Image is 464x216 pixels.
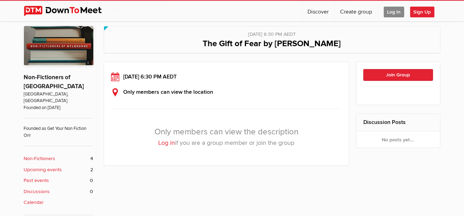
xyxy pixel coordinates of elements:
a: Discussion Posts [363,119,406,126]
span: Founded on [DATE] [24,105,93,111]
b: Non-Fictioners [24,155,56,163]
b: Calendar [24,199,44,206]
span: Founded as Get Your Non Fiction On! [24,118,93,139]
a: Create group [335,1,378,22]
a: Discover [302,1,335,22]
span: 0 [90,188,93,196]
p: if you are a group member or join the group [122,138,331,148]
a: Non-Fictioners 4 [24,155,93,163]
div: Only members can view the description [111,115,342,159]
b: Discussions [24,188,50,196]
a: Discussions 0 [24,188,93,196]
a: Calendar [24,199,93,206]
span: The Gift of Fear by [PERSON_NAME] [203,39,341,49]
img: Non-Fictioners of Melbourne [24,26,93,65]
b: Only members can view the location [124,89,213,95]
a: Log in [158,139,175,147]
a: Log In [378,1,410,22]
b: Upcoming events [24,166,62,174]
span: Log In [384,7,404,17]
a: Non-Fictioners of [GEOGRAPHIC_DATA] [24,74,84,90]
a: Upcoming events 2 [24,166,93,174]
span: 4 [91,155,93,163]
div: [DATE] 6:30 PM AEDT [111,26,433,38]
img: DownToMeet [24,6,112,16]
b: Past events [24,177,49,184]
div: [DATE] 6:30 PM AEDT [111,73,342,81]
span: 2 [91,166,93,174]
span: Sign Up [410,7,435,17]
button: Join Group [363,69,433,81]
span: 0 [90,177,93,184]
a: Past events 0 [24,177,93,184]
div: No posts yet... [356,131,440,148]
a: Sign Up [410,1,440,22]
span: [GEOGRAPHIC_DATA], [GEOGRAPHIC_DATA] [24,91,93,105]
